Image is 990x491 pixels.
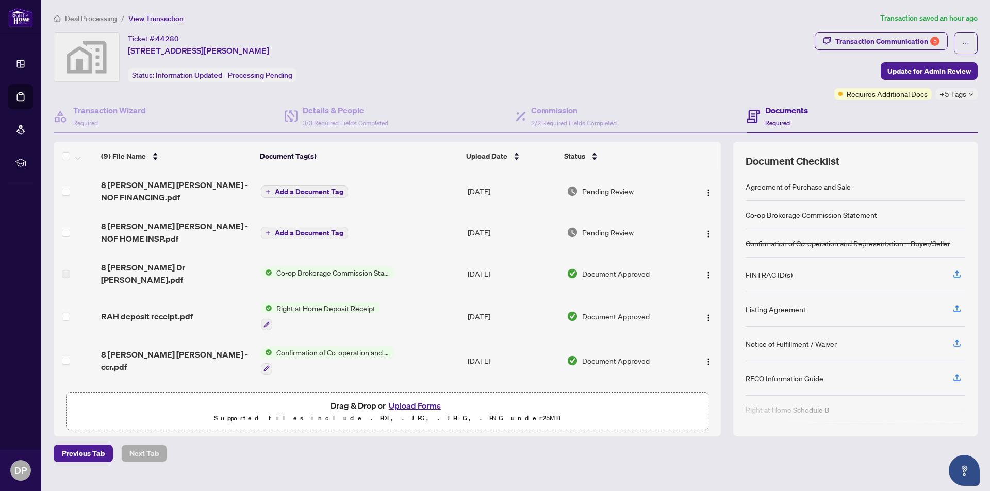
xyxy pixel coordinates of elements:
[121,445,167,462] button: Next Tab
[567,185,578,197] img: Document Status
[386,399,444,412] button: Upload Forms
[261,267,272,278] img: Status Icon
[949,455,980,486] button: Open asap
[73,412,702,425] p: Supported files include .PDF, .JPG, .JPEG, .PNG under 25 MB
[101,310,193,323] span: RAH deposit receipt.pdf
[704,189,713,197] img: Logo
[582,355,650,366] span: Document Approved
[704,230,713,238] img: Logo
[567,311,578,322] img: Document Status
[462,142,560,171] th: Upload Date
[62,445,105,462] span: Previous Tab
[464,338,562,383] td: [DATE]
[464,383,562,427] td: [DATE]
[582,311,650,322] span: Document Approved
[128,14,184,23] span: View Transaction
[962,40,969,47] span: ellipsis
[835,33,939,49] div: Transaction Communication
[73,119,98,127] span: Required
[65,14,117,23] span: Deal Processing
[466,150,507,162] span: Upload Date
[746,209,877,221] div: Co-op Brokerage Commission Statement
[261,227,348,239] button: Add a Document Tag
[930,37,939,46] div: 5
[261,226,348,240] button: Add a Document Tag
[700,183,717,199] button: Logo
[940,88,966,100] span: +5 Tags
[567,355,578,366] img: Document Status
[97,142,256,171] th: (9) File Name
[464,171,562,212] td: [DATE]
[564,150,585,162] span: Status
[272,267,394,278] span: Co-op Brokerage Commission Statement
[275,188,343,195] span: Add a Document Tag
[128,44,269,57] span: [STREET_ADDRESS][PERSON_NAME]
[700,352,717,369] button: Logo
[73,104,146,116] h4: Transaction Wizard
[700,224,717,241] button: Logo
[746,238,950,249] div: Confirmation of Co-operation and Representation—Buyer/Seller
[261,347,272,358] img: Status Icon
[261,267,394,278] button: Status IconCo-op Brokerage Commission Statement
[746,154,839,168] span: Document Checklist
[54,15,61,22] span: home
[746,269,793,280] div: FINTRAC ID(s)
[54,445,113,462] button: Previous Tab
[156,34,179,43] span: 44280
[464,212,562,253] td: [DATE]
[8,8,33,27] img: logo
[765,119,790,127] span: Required
[815,32,948,50] button: Transaction Communication5
[101,261,253,286] span: 8 [PERSON_NAME] Dr [PERSON_NAME].pdf
[101,150,146,162] span: (9) File Name
[261,302,272,314] img: Status Icon
[847,88,928,99] span: Requires Additional Docs
[746,373,823,384] div: RECO Information Guide
[272,302,379,314] span: Right at Home Deposit Receipt
[101,220,253,245] span: 8 [PERSON_NAME] [PERSON_NAME] - NOF HOME INSP.pdf
[746,404,829,415] div: Right at Home Schedule B
[266,189,271,194] span: plus
[272,347,394,358] span: Confirmation of Co-operation and Representation—Buyer/Seller
[101,348,253,373] span: 8 [PERSON_NAME] [PERSON_NAME] - ccr.pdf
[261,185,348,198] button: Add a Document Tag
[567,227,578,238] img: Document Status
[256,142,461,171] th: Document Tag(s)
[531,119,617,127] span: 2/2 Required Fields Completed
[746,181,851,192] div: Agreement of Purchase and Sale
[582,227,634,238] span: Pending Review
[261,302,379,330] button: Status IconRight at Home Deposit Receipt
[531,104,617,116] h4: Commission
[704,271,713,279] img: Logo
[881,62,978,80] button: Update for Admin Review
[560,142,683,171] th: Status
[303,104,388,116] h4: Details & People
[464,253,562,294] td: [DATE]
[464,294,562,338] td: [DATE]
[704,314,713,322] img: Logo
[54,33,119,81] img: svg%3e
[261,185,348,198] button: Add a Document Tag
[746,338,837,349] div: Notice of Fulfillment / Waiver
[14,463,27,478] span: DP
[582,268,650,279] span: Document Approved
[968,92,973,97] span: down
[156,71,292,80] span: Information Updated - Processing Pending
[266,230,271,235] span: plus
[128,32,179,44] div: Ticket #:
[887,63,971,79] span: Update for Admin Review
[765,104,808,116] h4: Documents
[261,347,394,375] button: Status IconConfirmation of Co-operation and Representation—Buyer/Seller
[121,12,124,24] li: /
[67,393,708,431] span: Drag & Drop orUpload FormsSupported files include .PDF, .JPG, .JPEG, .PNG under25MB
[700,265,717,282] button: Logo
[128,68,296,82] div: Status:
[582,185,634,197] span: Pending Review
[746,303,806,315] div: Listing Agreement
[567,268,578,279] img: Document Status
[704,358,713,366] img: Logo
[880,12,978,24] article: Transaction saved an hour ago
[331,399,444,412] span: Drag & Drop or
[700,308,717,325] button: Logo
[303,119,388,127] span: 3/3 Required Fields Completed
